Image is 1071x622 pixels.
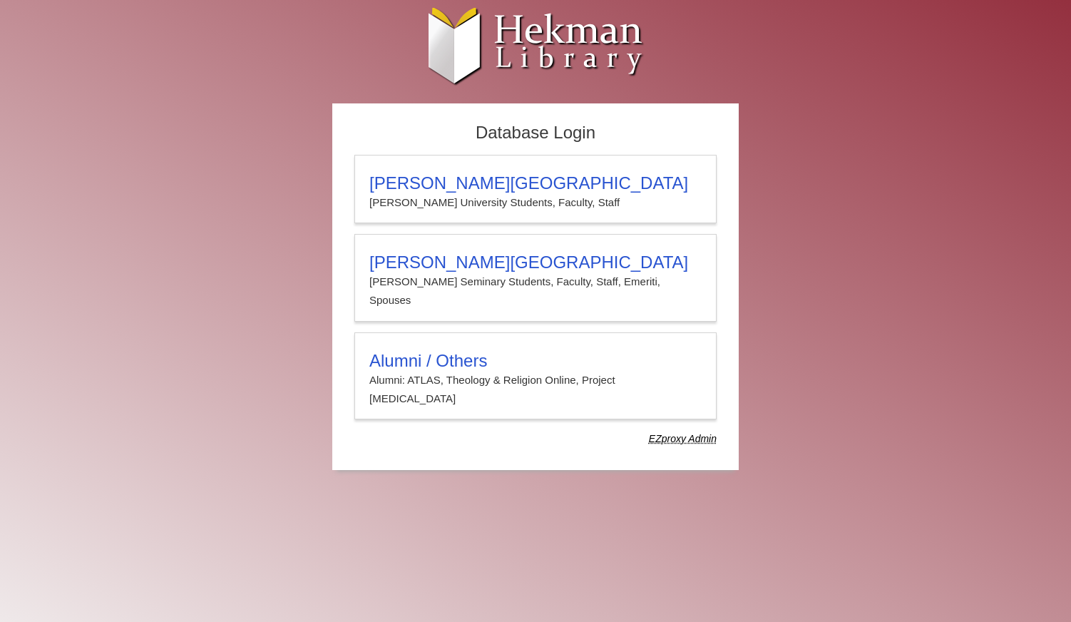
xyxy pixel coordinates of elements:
[369,253,702,272] h3: [PERSON_NAME][GEOGRAPHIC_DATA]
[347,118,724,148] h2: Database Login
[369,351,702,371] h3: Alumni / Others
[369,351,702,409] summary: Alumni / OthersAlumni: ATLAS, Theology & Religion Online, Project [MEDICAL_DATA]
[369,272,702,310] p: [PERSON_NAME] Seminary Students, Faculty, Staff, Emeriti, Spouses
[369,173,702,193] h3: [PERSON_NAME][GEOGRAPHIC_DATA]
[354,155,717,223] a: [PERSON_NAME][GEOGRAPHIC_DATA][PERSON_NAME] University Students, Faculty, Staff
[369,371,702,409] p: Alumni: ATLAS, Theology & Religion Online, Project [MEDICAL_DATA]
[354,234,717,322] a: [PERSON_NAME][GEOGRAPHIC_DATA][PERSON_NAME] Seminary Students, Faculty, Staff, Emeriti, Spouses
[649,433,717,444] dfn: Use Alumni login
[369,193,702,212] p: [PERSON_NAME] University Students, Faculty, Staff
